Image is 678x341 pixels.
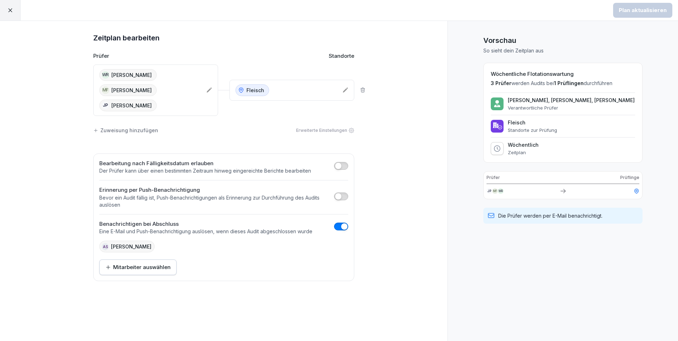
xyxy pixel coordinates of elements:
p: Wöchentlich [508,142,539,148]
div: Erweiterte Einstellungen [296,127,354,134]
h2: Wöchentliche Flotationswartung [491,70,635,78]
p: Zeitplan [508,150,539,155]
h2: Benachrichtigen bei Abschluss [99,220,312,228]
div: Mitarbeiter auswählen [105,263,171,271]
p: Prüflinge [620,174,639,181]
p: Die Prüfer werden per E-Mail benachrichtigt. [498,212,602,219]
p: Standorte [329,52,354,60]
p: [PERSON_NAME], [PERSON_NAME], [PERSON_NAME] [508,97,635,104]
p: Verantwortliche Prüfer [508,105,635,111]
span: 1 Prüflingen [554,80,584,86]
button: Plan aktualisieren [613,3,672,18]
p: Bevor ein Audit fällig ist, Push-Benachrichtigungen als Erinnerung zur Durchführung des Audits au... [99,194,330,208]
div: JP [102,102,109,109]
p: Fleisch [508,119,557,126]
div: Zuweisung hinzufügen [93,127,158,134]
h2: Bearbeitung nach Fälligkeitsdatum erlauben [99,160,311,168]
button: Mitarbeiter auswählen [99,259,177,275]
p: Prüfer [487,174,500,181]
div: MF [102,86,109,94]
div: Plan aktualisieren [619,6,667,14]
p: [PERSON_NAME] [111,102,152,109]
span: 3 Prüfer [491,80,511,86]
div: MF [492,188,498,194]
div: [PERSON_NAME] [99,241,155,252]
p: werden Audits bei durchführen [491,80,635,87]
p: [PERSON_NAME] [111,86,152,94]
div: AS [102,243,109,250]
h2: Erinnerung per Push-Benachrichtigung [99,186,330,194]
div: WR [102,71,109,79]
p: Eine E-Mail und Push-Benachrichtigung auslösen, wenn dieses Audit abgeschlossen wurde [99,228,312,235]
h1: Vorschau [483,35,643,46]
p: So sieht dein Zeitplan aus [483,47,643,54]
div: WR [498,188,504,194]
p: Der Prüfer kann über einen bestimmten Zeitraum hinweg eingereichte Berichte bearbeiten [99,167,311,174]
p: Prüfer [93,52,109,60]
p: Standorte zur Prüfung [508,127,557,133]
p: Fleisch [246,86,264,94]
div: JP [487,188,492,194]
h1: Zeitplan bearbeiten [93,32,354,44]
p: [PERSON_NAME] [111,71,152,79]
